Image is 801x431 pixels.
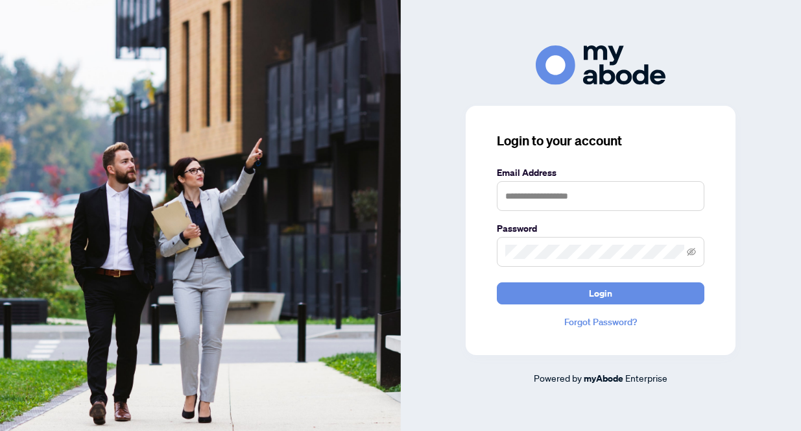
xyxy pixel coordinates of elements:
span: Login [589,283,612,304]
a: Forgot Password? [497,315,704,329]
span: eye-invisible [687,247,696,256]
h3: Login to your account [497,132,704,150]
span: Enterprise [625,372,667,384]
span: Powered by [534,372,582,384]
img: ma-logo [536,45,665,85]
label: Password [497,221,704,236]
a: myAbode [584,371,623,386]
button: Login [497,282,704,304]
label: Email Address [497,166,704,180]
